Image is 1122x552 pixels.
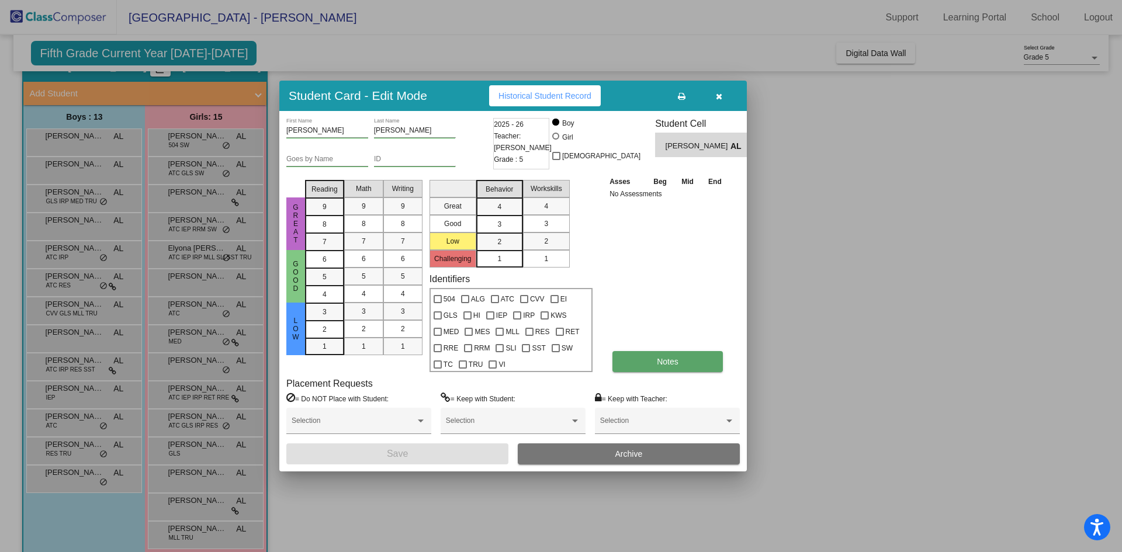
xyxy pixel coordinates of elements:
span: 8 [323,219,327,230]
th: Asses [607,175,646,188]
span: KWS [550,308,566,322]
span: MES [475,325,490,339]
span: ALG [471,292,485,306]
button: Notes [612,351,723,372]
span: Teacher: [PERSON_NAME] [494,130,552,154]
h3: Student Cell [655,118,757,129]
span: 1 [323,341,327,352]
span: GLS [444,308,458,322]
span: MLL [505,325,519,339]
span: 3 [497,219,501,230]
label: = Do NOT Place with Student: [286,393,389,404]
label: Placement Requests [286,378,373,389]
span: 5 [323,272,327,282]
span: 2 [497,237,501,247]
span: 5 [362,271,366,282]
span: 4 [544,201,548,211]
label: Identifiers [430,273,470,284]
span: HI [473,308,480,322]
button: Historical Student Record [489,85,601,106]
span: Good [290,260,301,293]
span: ATC [501,292,514,306]
span: 9 [401,201,405,211]
span: [PERSON_NAME] [666,140,730,152]
span: 4 [497,202,501,212]
span: 1 [362,341,366,352]
th: End [701,175,729,188]
span: AL [730,140,747,152]
span: 7 [323,237,327,247]
span: 2 [323,324,327,335]
span: 2 [362,324,366,334]
span: 5 [401,271,405,282]
span: SST [532,341,545,355]
button: Save [286,443,508,464]
span: TC [444,357,453,372]
span: 6 [401,254,405,264]
span: 7 [401,236,405,247]
span: 6 [362,254,366,264]
span: Archive [615,449,643,459]
span: 3 [544,218,548,229]
span: 4 [323,289,327,300]
span: EI [560,292,567,306]
span: 3 [362,306,366,317]
span: RRE [444,341,458,355]
span: 1 [401,341,405,352]
span: 6 [323,254,327,265]
span: VI [498,357,505,372]
h3: Student Card - Edit Mode [289,88,427,103]
div: Boy [562,118,574,129]
span: Math [356,183,372,194]
span: 3 [401,306,405,317]
span: 1 [497,254,501,264]
span: [DEMOGRAPHIC_DATA] [562,149,640,163]
span: 7 [362,236,366,247]
span: 504 [444,292,455,306]
span: RRM [474,341,490,355]
span: IRP [523,308,535,322]
span: 4 [362,289,366,299]
th: Beg [646,175,674,188]
label: = Keep with Teacher: [595,393,667,404]
span: 1 [544,254,548,264]
span: 2 [401,324,405,334]
span: Grade : 5 [494,154,523,165]
span: MED [444,325,459,339]
span: Writing [392,183,414,194]
span: SW [562,341,573,355]
span: 8 [401,218,405,229]
label: = Keep with Student: [441,393,515,404]
span: CVV [530,292,545,306]
span: 2025 - 26 [494,119,524,130]
span: 9 [362,201,366,211]
span: RES [535,325,550,339]
span: Reading [311,184,338,195]
span: 9 [323,202,327,212]
span: 2 [544,236,548,247]
td: No Assessments [607,188,729,200]
span: Behavior [486,184,513,195]
span: Save [387,449,408,459]
span: RET [566,325,580,339]
span: 4 [401,289,405,299]
th: Mid [674,175,701,188]
button: Archive [518,443,740,464]
span: 8 [362,218,366,229]
span: Great [290,203,301,244]
div: Girl [562,132,573,143]
span: Historical Student Record [498,91,591,100]
span: SLI [505,341,516,355]
span: TRU [469,357,483,372]
span: Low [290,317,301,341]
span: Workskills [531,183,562,194]
span: IEP [496,308,507,322]
span: Notes [657,357,678,366]
span: 3 [323,307,327,317]
input: goes by name [286,155,368,164]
